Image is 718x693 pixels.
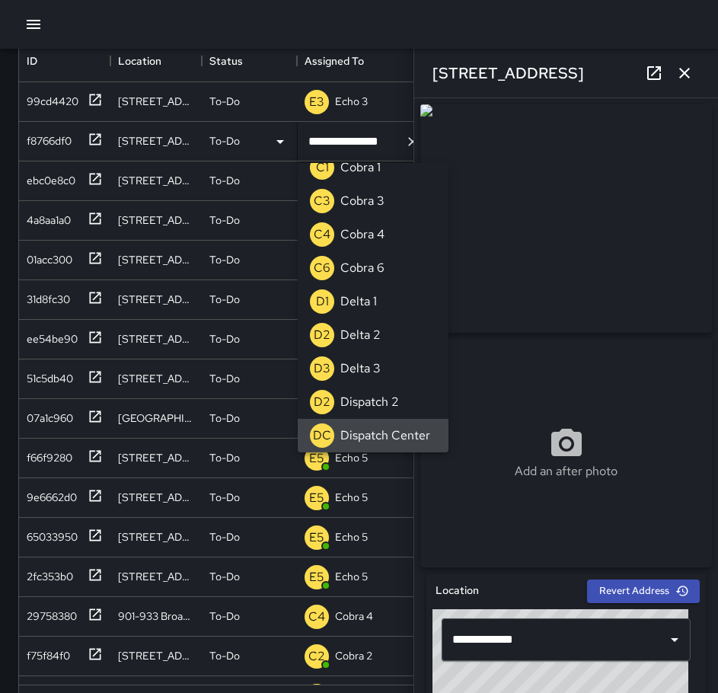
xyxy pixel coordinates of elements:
[118,569,194,584] div: 485 9th Street
[316,158,329,177] p: C1
[209,212,240,228] p: To-Do
[340,393,399,411] p: Dispatch 2
[118,529,194,544] div: 901 Broadway
[314,225,330,244] p: C4
[340,359,381,378] p: Delta 3
[335,529,368,544] p: Echo 5
[118,331,194,346] div: 326 15th Street
[209,331,240,346] p: To-Do
[340,326,381,344] p: Delta 2
[314,326,330,344] p: D2
[21,523,78,544] div: 65033950
[209,252,240,267] p: To-Do
[313,426,331,445] p: DC
[335,490,368,505] p: Echo 5
[340,259,385,277] p: Cobra 6
[309,93,324,111] p: E3
[118,252,194,267] div: 447 17th Street
[305,40,364,82] div: Assigned To
[340,225,385,244] p: Cobra 4
[118,173,194,188] div: 410 21st Street
[309,489,324,507] p: E5
[209,292,240,307] p: To-Do
[209,371,240,386] p: To-Do
[340,158,381,177] p: Cobra 1
[314,393,330,411] p: D2
[118,94,194,109] div: 2216 Broadway
[118,40,161,82] div: Location
[118,410,194,426] div: 1714 Telegraph Avenue
[297,40,449,82] div: Assigned To
[118,450,194,465] div: 409 13th Street
[118,133,194,148] div: 2145 Broadway
[308,647,325,666] p: C2
[118,292,194,307] div: 1408 Webster Street
[21,444,72,465] div: f66f9280
[209,490,240,505] p: To-Do
[309,529,324,547] p: E5
[316,292,329,311] p: D1
[335,94,368,109] p: Echo 3
[335,648,372,663] p: Cobra 2
[335,450,368,465] p: Echo 5
[21,167,75,188] div: ebc0e8c0
[402,131,423,152] button: Clear
[27,40,37,82] div: ID
[314,192,330,210] p: C3
[110,40,202,82] div: Location
[21,246,72,267] div: 01acc300
[209,648,240,663] p: To-Do
[209,94,240,109] p: To-Do
[118,371,194,386] div: 1200 Broadway
[202,40,297,82] div: Status
[21,325,78,346] div: ee54be90
[19,40,110,82] div: ID
[340,192,385,210] p: Cobra 3
[118,648,194,663] div: 700 Broadway
[209,173,240,188] p: To-Do
[21,88,78,109] div: 99cd4420
[21,127,72,148] div: f8766df0
[21,365,73,386] div: 51c5db40
[314,259,330,277] p: C6
[21,404,73,426] div: 07a1c960
[209,450,240,465] p: To-Do
[21,602,77,624] div: 29758380
[314,359,330,378] p: D3
[209,410,240,426] p: To-Do
[209,569,240,584] p: To-Do
[209,40,243,82] div: Status
[118,212,194,228] div: 331 17th Street
[209,608,240,624] p: To-Do
[209,529,240,544] p: To-Do
[335,569,368,584] p: Echo 5
[118,490,194,505] div: 465 9th Street
[340,292,377,311] p: Delta 1
[21,286,70,307] div: 31d8fc30
[340,426,430,445] p: Dispatch Center
[21,642,70,663] div: f75f84f0
[335,608,373,624] p: Cobra 4
[309,568,324,586] p: E5
[309,449,324,468] p: E5
[118,608,194,624] div: 901-933 Broadway
[21,206,71,228] div: 4a8aa1a0
[21,563,73,584] div: 2fc353b0
[308,608,325,626] p: C4
[209,133,240,148] p: To-Do
[21,484,77,505] div: 9e6662d0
